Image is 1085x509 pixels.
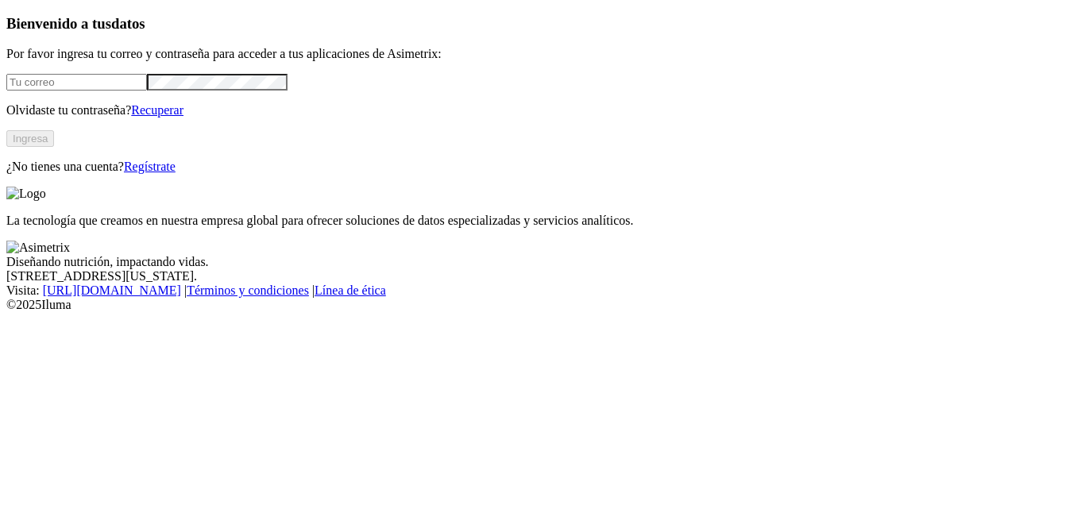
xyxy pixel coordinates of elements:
input: Tu correo [6,74,147,91]
p: ¿No tienes una cuenta? [6,160,1079,174]
img: Asimetrix [6,241,70,255]
a: Términos y condiciones [187,283,309,297]
img: Logo [6,187,46,201]
button: Ingresa [6,130,54,147]
div: Visita : | | [6,283,1079,298]
a: Regístrate [124,160,176,173]
p: Por favor ingresa tu correo y contraseña para acceder a tus aplicaciones de Asimetrix: [6,47,1079,61]
a: [URL][DOMAIN_NAME] [43,283,181,297]
span: datos [111,15,145,32]
p: Olvidaste tu contraseña? [6,103,1079,118]
h3: Bienvenido a tus [6,15,1079,33]
div: [STREET_ADDRESS][US_STATE]. [6,269,1079,283]
div: Diseñando nutrición, impactando vidas. [6,255,1079,269]
a: Recuperar [131,103,183,117]
a: Línea de ética [315,283,386,297]
p: La tecnología que creamos en nuestra empresa global para ofrecer soluciones de datos especializad... [6,214,1079,228]
div: © 2025 Iluma [6,298,1079,312]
